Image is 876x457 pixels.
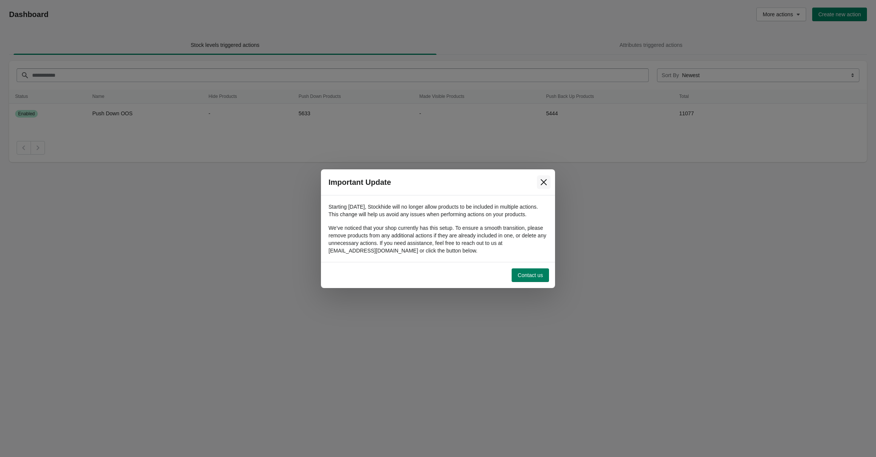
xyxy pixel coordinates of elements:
span: Contact us [518,272,543,278]
p: We’ve noticed that your shop currently has this setup. To ensure a smooth transition, please remo... [328,224,547,254]
p: Starting [DATE], Stockhide will no longer allow products to be included in multiple actions. This... [328,203,547,218]
h2: Important Update [328,178,391,187]
button: Close [537,175,551,189]
button: Contact us [512,268,549,282]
